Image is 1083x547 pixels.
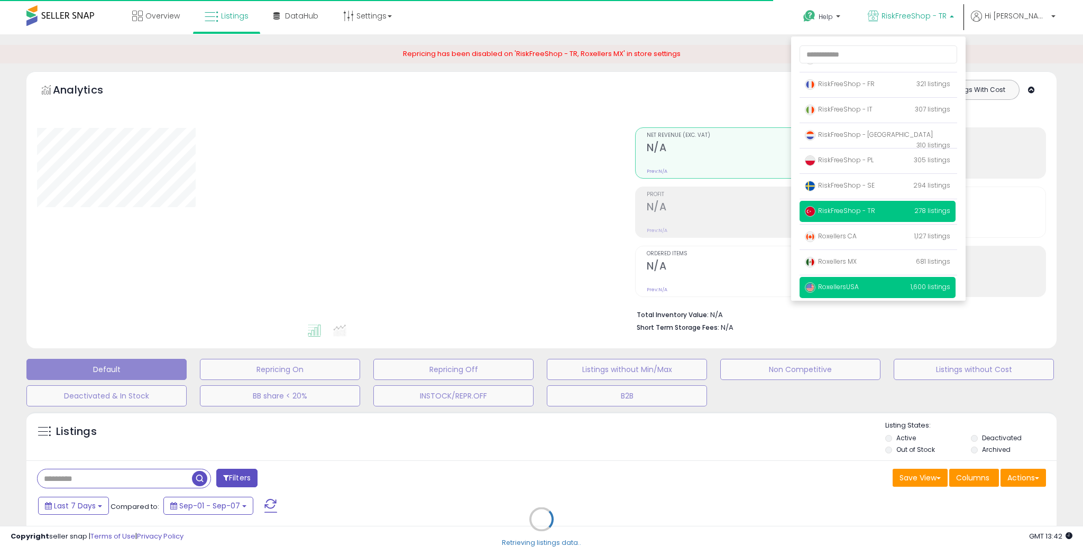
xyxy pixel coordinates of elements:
[805,79,875,88] span: RiskFreeShop - FR
[11,532,183,542] div: seller snap | |
[916,79,950,88] span: 321 listings
[971,11,1056,34] a: Hi [PERSON_NAME]
[547,359,707,380] button: Listings without Min/Max
[914,231,950,240] span: 1,127 listings
[805,155,815,166] img: poland.png
[914,155,950,164] span: 305 listings
[720,359,880,380] button: Non Competitive
[805,206,815,217] img: turkey.png
[805,257,857,266] span: Roxellers MX
[882,11,947,21] span: RiskFreeShop - TR
[805,155,874,164] span: RiskFreeShop - PL
[911,282,950,291] span: 1,600 listings
[805,130,933,139] span: RiskFreeShop - [GEOGRAPHIC_DATA]
[285,11,318,21] span: DataHub
[721,322,733,332] span: N/A
[647,201,835,215] h2: N/A
[805,282,859,291] span: RoxellersUSA
[937,83,1016,97] button: Listings With Cost
[502,537,581,547] div: Retrieving listings data..
[200,385,360,406] button: BB share < 20%
[26,385,187,406] button: Deactivated & In Stock
[916,141,950,150] span: 310 listings
[894,359,1054,380] button: Listings without Cost
[637,308,1039,320] li: N/A
[373,359,534,380] button: Repricing Off
[805,181,815,191] img: sweden.png
[647,168,667,174] small: Prev: N/A
[200,359,360,380] button: Repricing On
[805,105,815,115] img: italy.png
[547,385,707,406] button: B2B
[373,385,534,406] button: INSTOCK/REPR.OFF
[637,310,709,319] b: Total Inventory Value:
[985,11,1048,21] span: Hi [PERSON_NAME]
[221,11,249,21] span: Listings
[913,181,950,190] span: 294 listings
[145,11,180,21] span: Overview
[53,82,124,100] h5: Analytics
[637,323,719,332] b: Short Term Storage Fees:
[805,130,815,141] img: netherlands.png
[805,79,815,90] img: france.png
[803,10,816,23] i: Get Help
[647,142,835,156] h2: N/A
[403,49,681,59] span: Repricing has been disabled on 'RiskFreeShop - TR, Roxellers MX' in store settings
[916,257,950,266] span: 681 listings
[647,192,835,198] span: Profit
[11,531,49,541] strong: Copyright
[805,181,875,190] span: RiskFreeShop - SE
[795,2,851,34] a: Help
[805,231,857,240] span: Roxellers CA
[805,105,873,114] span: RiskFreeShop - IT
[819,12,833,21] span: Help
[647,286,667,293] small: Prev: N/A
[805,282,815,293] img: usa.png
[805,206,875,215] span: RiskFreeShop - TR
[914,206,950,215] span: 278 listings
[26,359,187,380] button: Default
[647,260,835,274] h2: N/A
[805,257,815,267] img: mexico.png
[805,231,815,242] img: canada.png
[647,133,835,138] span: Net Revenue (Exc. VAT)
[915,105,950,114] span: 307 listings
[647,251,835,257] span: Ordered Items
[647,227,667,234] small: Prev: N/A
